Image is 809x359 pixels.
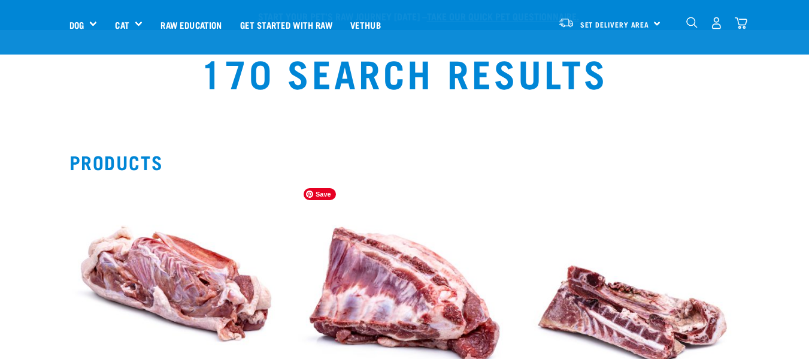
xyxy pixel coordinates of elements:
[341,1,390,49] a: Vethub
[580,22,650,26] span: Set Delivery Area
[152,1,231,49] a: Raw Education
[710,17,723,29] img: user.png
[558,17,574,28] img: van-moving.png
[304,188,336,200] span: Save
[115,18,129,32] a: Cat
[69,18,84,32] a: Dog
[231,1,341,49] a: Get started with Raw
[735,17,747,29] img: home-icon@2x.png
[156,50,653,93] h1: 170 Search Results
[686,17,698,28] img: home-icon-1@2x.png
[69,151,740,173] h2: Products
